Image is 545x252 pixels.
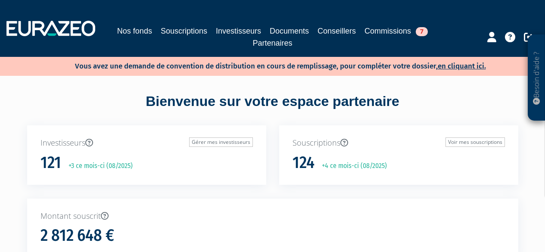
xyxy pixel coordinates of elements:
img: 1732889491-logotype_eurazeo_blanc_rvb.png [6,21,95,36]
a: Souscriptions [161,25,207,37]
p: Montant souscrit [40,211,505,222]
p: Investisseurs [40,137,253,149]
a: Gérer mes investisseurs [189,137,253,147]
a: Commissions7 [364,25,428,37]
h1: 2 812 648 € [40,227,114,245]
p: +4 ce mois-ci (08/2025) [316,161,387,171]
h1: 121 [40,154,61,172]
div: Bienvenue sur votre espace partenaire [21,92,525,125]
span: 7 [416,27,428,36]
p: Souscriptions [293,137,505,149]
h1: 124 [293,154,315,172]
a: en cliquant ici. [438,62,486,71]
a: Partenaires [252,37,292,49]
a: Investisseurs [216,25,261,37]
p: Besoin d'aide ? [532,39,542,117]
a: Voir mes souscriptions [445,137,505,147]
p: Vous avez une demande de convention de distribution en cours de remplissage, pour compléter votre... [50,59,486,72]
a: Conseillers [318,25,356,37]
a: Nos fonds [117,25,152,37]
p: +3 ce mois-ci (08/2025) [62,161,133,171]
a: Documents [270,25,309,37]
